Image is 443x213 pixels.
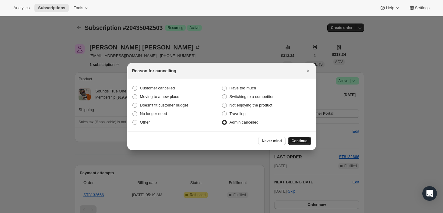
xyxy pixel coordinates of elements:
[38,5,65,10] span: Subscriptions
[230,120,258,125] span: Admin cancelled
[415,5,430,10] span: Settings
[13,5,30,10] span: Analytics
[262,139,282,143] span: Never mind
[132,68,176,74] h2: Reason for cancelling
[140,103,188,107] span: Doesn't fit customer budget
[74,5,83,10] span: Tools
[405,4,433,12] button: Settings
[140,94,179,99] span: Moving to a new place
[422,186,437,201] div: Open Intercom Messenger
[34,4,69,12] button: Subscriptions
[230,111,246,116] span: Traveling
[288,137,311,145] button: Continue
[230,86,256,90] span: Have too much
[258,137,285,145] button: Never mind
[140,86,175,90] span: Customer cancelled
[10,4,33,12] button: Analytics
[386,5,394,10] span: Help
[140,120,150,125] span: Other
[230,94,274,99] span: Switching to a competitor
[230,103,272,107] span: Not enjoying the product
[376,4,404,12] button: Help
[140,111,167,116] span: No longer need
[70,4,93,12] button: Tools
[304,67,312,75] button: Close
[292,139,308,143] span: Continue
